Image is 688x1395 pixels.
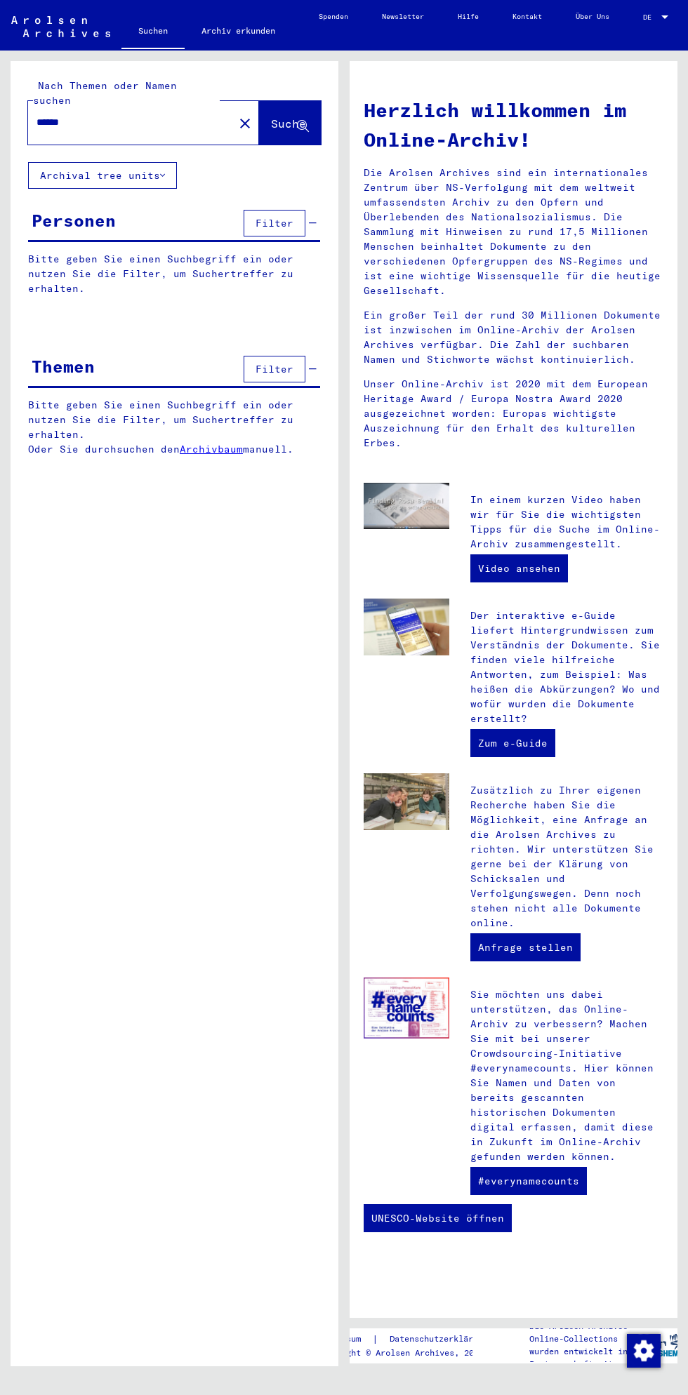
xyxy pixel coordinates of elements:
[364,977,449,1039] img: enc.jpg
[364,166,663,298] p: Die Arolsen Archives sind ein internationales Zentrum über NS-Verfolgung mit dem weltweit umfasse...
[28,252,320,296] p: Bitte geben Sie einen Suchbegriff ein oder nutzen Sie die Filter, um Suchertreffer zu erhalten.
[317,1332,505,1347] div: |
[32,354,95,379] div: Themen
[271,116,306,131] span: Suche
[259,101,321,145] button: Suche
[28,162,177,189] button: Archival tree units
[317,1347,505,1359] p: Copyright © Arolsen Archives, 2021
[470,987,663,1164] p: Sie möchten uns dabei unterstützen, das Online-Archiv zu verbessern? Machen Sie mit bei unserer C...
[231,109,259,137] button: Clear
[626,1333,660,1367] div: Zustimmung ändern
[470,554,568,582] a: Video ansehen
[470,493,663,552] p: In einem kurzen Video haben wir für Sie die wichtigsten Tipps für die Suche im Online-Archiv zusa...
[364,308,663,367] p: Ein großer Teil der rund 30 Millionen Dokumente ist inzwischen im Online-Archiv der Arolsen Archi...
[529,1320,637,1345] p: Die Arolsen Archives Online-Collections
[33,79,177,107] mat-label: Nach Themen oder Namen suchen
[121,14,185,51] a: Suchen
[256,363,293,375] span: Filter
[529,1345,637,1370] p: wurden entwickelt in Partnerschaft mit
[643,13,659,21] span: DE
[28,398,321,457] p: Bitte geben Sie einen Suchbegriff ein oder nutzen Sie die Filter, um Suchertreffer zu erhalten. O...
[470,783,663,930] p: Zusätzlich zu Ihrer eigenen Recherche haben Sie die Möglichkeit, eine Anfrage an die Arolsen Arch...
[185,14,292,48] a: Archiv erkunden
[364,599,449,656] img: eguide.jpg
[470,608,663,726] p: Der interaktive e-Guide liefert Hintergrundwissen zum Verständnis der Dokumente. Sie finden viele...
[378,1332,505,1347] a: Datenschutzerklärung
[244,356,305,382] button: Filter
[470,933,581,961] a: Anfrage stellen
[364,377,663,450] p: Unser Online-Archiv ist 2020 mit dem European Heritage Award / Europa Nostra Award 2020 ausgezeic...
[237,115,253,132] mat-icon: close
[364,773,449,831] img: inquiries.jpg
[470,1167,587,1195] a: #everynamecounts
[244,210,305,236] button: Filter
[470,729,555,757] a: Zum e-Guide
[364,1204,512,1232] a: UNESCO-Website öffnen
[256,217,293,229] span: Filter
[180,443,243,455] a: Archivbaum
[364,95,663,154] h1: Herzlich willkommen im Online-Archiv!
[364,483,449,530] img: video.jpg
[11,16,110,37] img: Arolsen_neg.svg
[627,1334,661,1368] img: Zustimmung ändern
[32,208,116,233] div: Personen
